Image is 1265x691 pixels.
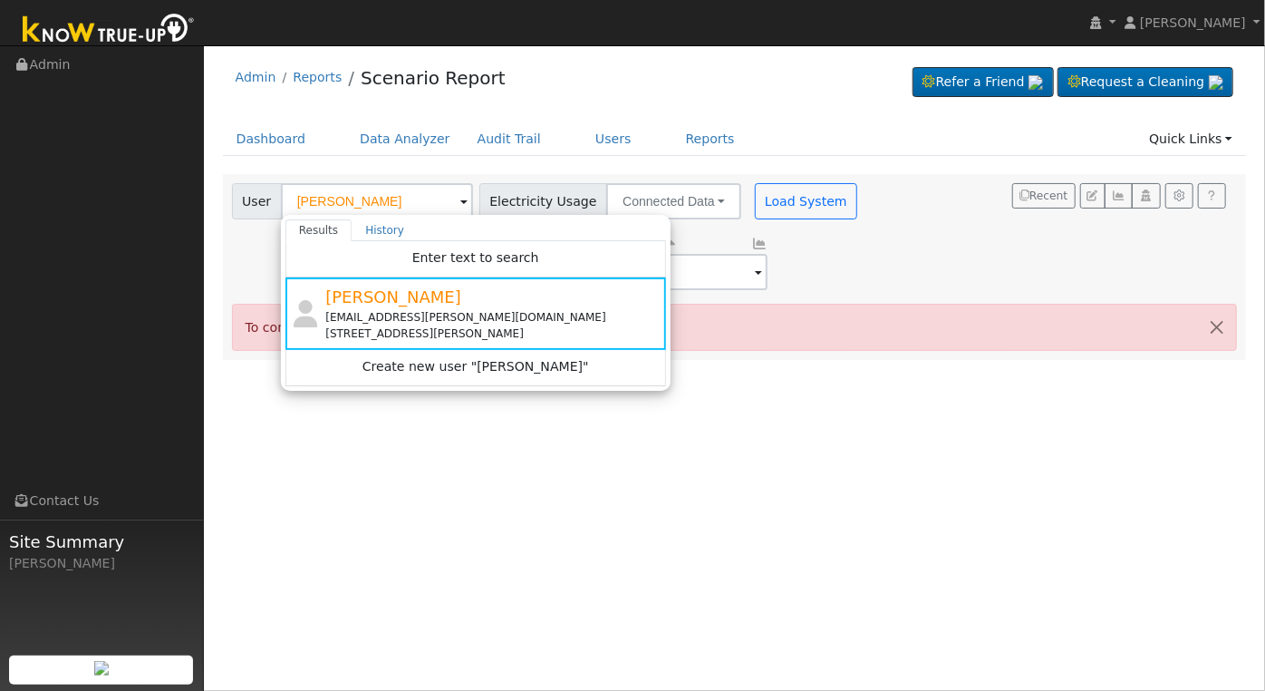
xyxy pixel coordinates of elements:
a: Reports [672,122,748,156]
span: [PERSON_NAME] [1140,15,1246,30]
a: Results [285,219,352,241]
span: [PERSON_NAME] [325,287,461,307]
span: Site Summary [9,530,194,554]
img: Know True-Up [14,10,204,51]
div: [PERSON_NAME] [9,554,194,573]
a: Request a Cleaning [1057,67,1233,98]
a: Admin [236,70,276,84]
input: Select a User [281,183,473,219]
div: [EMAIL_ADDRESS][PERSON_NAME][DOMAIN_NAME] [325,309,661,326]
button: Login As [1132,183,1160,209]
span: User [232,183,282,219]
button: Recent [1012,183,1076,209]
a: Audit Trail [464,122,555,156]
button: Settings [1165,183,1193,209]
span: Enter text to search [412,250,539,265]
span: Create new user "[PERSON_NAME]" [362,357,589,378]
a: Users [582,122,645,156]
a: Reports [293,70,342,84]
a: Help Link [1198,183,1226,209]
a: Quick Links [1135,122,1246,156]
a: Data Analyzer [346,122,464,156]
a: Dashboard [223,122,320,156]
img: retrieve [94,661,109,676]
a: Refer a Friend [913,67,1054,98]
button: Connected Data [606,183,741,219]
span: Electricity Usage [479,183,607,219]
img: retrieve [1028,75,1043,90]
span: To connect your utility provider, click "Connect Now" [246,320,581,335]
input: Select a Rate Schedule [575,254,768,290]
button: Edit User [1080,183,1106,209]
button: Close [1198,305,1236,349]
img: retrieve [1209,75,1223,90]
button: Multi-Series Graph [1105,183,1133,209]
a: History [352,219,418,241]
div: [STREET_ADDRESS][PERSON_NAME] [325,326,661,342]
a: Scenario Report [361,67,506,89]
button: Load System [755,183,858,219]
